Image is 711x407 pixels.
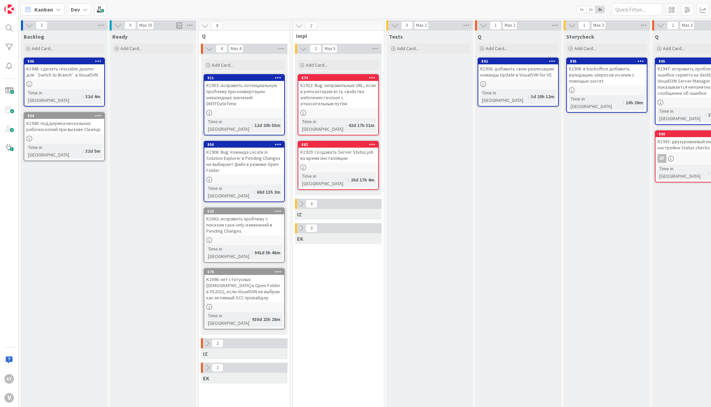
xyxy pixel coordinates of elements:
div: Time in [GEOGRAPHIC_DATA] [300,118,346,133]
div: K1953: исправить потенциальную проблему при конвертации невалидных значений DMTFDateTime [204,81,284,108]
div: K1929: создавать Server Status job во время инсталляции [298,148,378,163]
div: Time in [GEOGRAPHIC_DATA] [206,118,252,133]
span: Q [655,33,659,40]
div: 895 [570,59,647,64]
a: 570K1696: нет статусных [DEMOGRAPHIC_DATA] в Open Folder в VS2022, если VisualSVN не выбран как а... [204,268,285,329]
div: 906 [24,58,104,64]
span: IZ [203,350,208,357]
div: 911K1953: исправить потенциальную проблему при конвертации невалидных значений DMTFDateTime [204,75,284,108]
span: : [708,169,709,176]
div: 882 [298,142,378,148]
span: 2 [36,21,47,29]
span: Impl [296,33,375,39]
div: Max 3 [593,24,604,27]
div: 911 [204,75,284,81]
div: 856 [207,142,284,147]
div: 895 [567,58,647,64]
span: Q [478,33,481,40]
div: 874K1922: Bug: неправильные URL, если в репозитории есть свойство webviewer:revision с относитель... [298,75,378,108]
div: Max 2 [416,24,427,27]
div: 904K1946: поддержка нескольких рабочих копий при вызове Cleanup [24,113,104,134]
span: Add Card... [306,62,327,68]
span: Add Card... [397,45,419,51]
div: K1662: исправить проблему с показом case-only изменений в Pending Changes [204,214,284,235]
div: 10h 28m [624,99,645,106]
div: 904 [24,113,104,119]
a: 882K1929: создавать Server Status job во время инсталляцииTime in [GEOGRAPHIC_DATA]:26d 17h 4m [298,141,379,190]
span: : [83,93,84,100]
div: 895K1938: в backoffice добавить валидацию запросов из www с помощью secret [567,58,647,85]
span: : [528,93,529,100]
span: 2 [212,339,223,347]
div: Time in [GEOGRAPHIC_DATA] [26,89,83,104]
div: K1696: нет статусных [DEMOGRAPHIC_DATA] в Open Folder в VS2022, если VisualSVN не выбран как акти... [204,275,284,302]
div: 874 [298,75,378,81]
span: Ready [112,33,128,40]
span: 1 [578,21,590,29]
span: 8 [211,22,223,30]
div: K1936: добавить свою реализацию команды Update в VisualSVN for VS [478,64,558,79]
a: 874K1922: Bug: неправильные URL, если в репозитории есть свойство webviewer:revision с относитель... [298,74,379,135]
div: 12d 20h 55m [253,122,282,129]
span: 0 [306,200,317,208]
div: Time in [GEOGRAPHIC_DATA] [206,245,252,260]
div: Time in [GEOGRAPHIC_DATA] [300,172,348,187]
div: 941d 5h 46m [253,249,282,256]
div: AT [658,154,666,163]
div: 3d 20h 12m [529,93,556,100]
span: : [346,122,347,129]
div: 930d 23h 28m [250,316,282,323]
span: : [623,99,624,106]
a: 892K1936: добавить свою реализацию команды Update в VisualSVN for VSTime in [GEOGRAPHIC_DATA]:3d ... [478,58,559,107]
a: 904K1946: поддержка нескольких рабочих копий при вызове CleanupTime in [GEOGRAPHIC_DATA]:32d 5m [24,112,105,161]
span: 1 [490,21,501,29]
span: Storycheck [566,33,594,40]
div: 522 [207,209,284,214]
div: Max 3 [682,24,692,27]
span: : [252,122,253,129]
span: 2 [667,21,679,29]
div: Max 5 [325,47,335,50]
div: AT [4,374,14,384]
b: Dev [71,6,80,13]
span: EK [297,235,303,242]
div: 911 [207,76,284,80]
div: K1922: Bug: неправильные URL, если в репозитории есть свойство webviewer:revision с относительным... [298,81,378,108]
div: K1946: поддержка нескольких рабочих копий при вызове Cleanup [24,119,104,134]
img: Visit kanbanzone.com [4,4,14,14]
input: Quick Filter... [612,3,662,16]
span: 2 [305,22,317,30]
div: Time in [GEOGRAPHIC_DATA] [658,107,705,122]
span: : [249,316,250,323]
div: Max 2 [505,24,515,27]
div: K1948: сделать resizable диалог для `Switch to Branch` в VisualSVN [24,64,104,79]
div: 882K1929: создавать Server Status job во время инсталляции [298,142,378,163]
div: 570 [204,269,284,275]
div: 856 [204,142,284,148]
span: EK [203,375,209,382]
span: 4 [216,45,227,53]
div: 904 [27,113,104,118]
div: K1908: Bug: Команда Locate in Solution Explorer в Pending Changes не выбирает файл в режиме Open ... [204,148,284,175]
span: 2 [310,45,321,53]
span: : [254,188,255,196]
div: 522 [204,208,284,214]
span: IZ [297,211,302,218]
span: : [252,249,253,256]
div: Time in [GEOGRAPHIC_DATA] [206,312,249,327]
span: 1x [577,6,586,13]
span: : [705,111,706,119]
div: 906K1948: сделать resizable диалог для `Switch to Branch` в VisualSVN [24,58,104,79]
span: Q [202,33,281,39]
a: 856K1908: Bug: Команда Locate in Solution Explorer в Pending Changes не выбирает файл в режиме Op... [204,141,285,202]
div: Time in [GEOGRAPHIC_DATA] [206,185,254,199]
div: 882 [301,142,378,147]
a: 895K1938: в backoffice добавить валидацию запросов из www с помощью secretTime in [GEOGRAPHIC_DAT... [566,58,647,113]
span: Add Card... [32,45,53,51]
span: Add Card... [212,62,233,68]
div: 570K1696: нет статусных [DEMOGRAPHIC_DATA] в Open Folder в VS2022, если VisualSVN не выбран как а... [204,269,284,302]
span: Backlog [24,33,44,40]
span: 0 [401,21,413,29]
div: Max 4 [231,47,241,50]
span: 2x [586,6,595,13]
